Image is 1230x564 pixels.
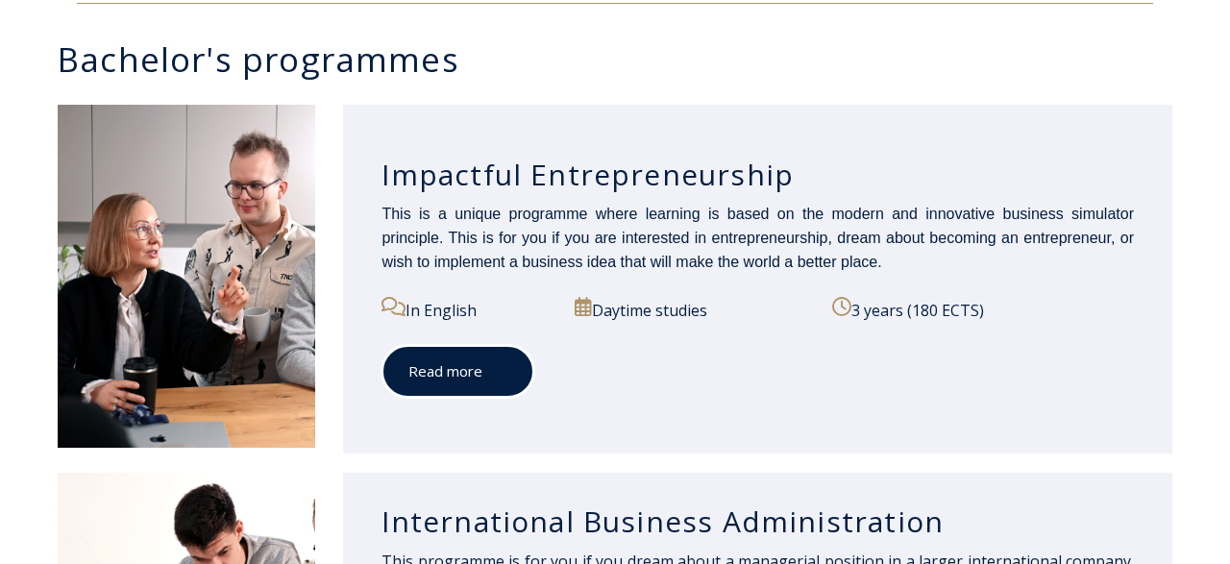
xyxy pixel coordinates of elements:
span: This is a unique programme where learning is based on the modern and innovative business simulato... [381,206,1134,270]
p: 3 years (180 ECTS) [832,297,1134,322]
img: Impactful Entrepreneurship [58,105,315,448]
h3: Impactful Entrepreneurship [381,157,1134,193]
h3: International Business Administration [381,503,1134,540]
p: Daytime studies [575,297,812,322]
a: Read more [381,345,534,398]
h3: Bachelor's programmes [58,42,1192,76]
p: In English [381,297,555,322]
